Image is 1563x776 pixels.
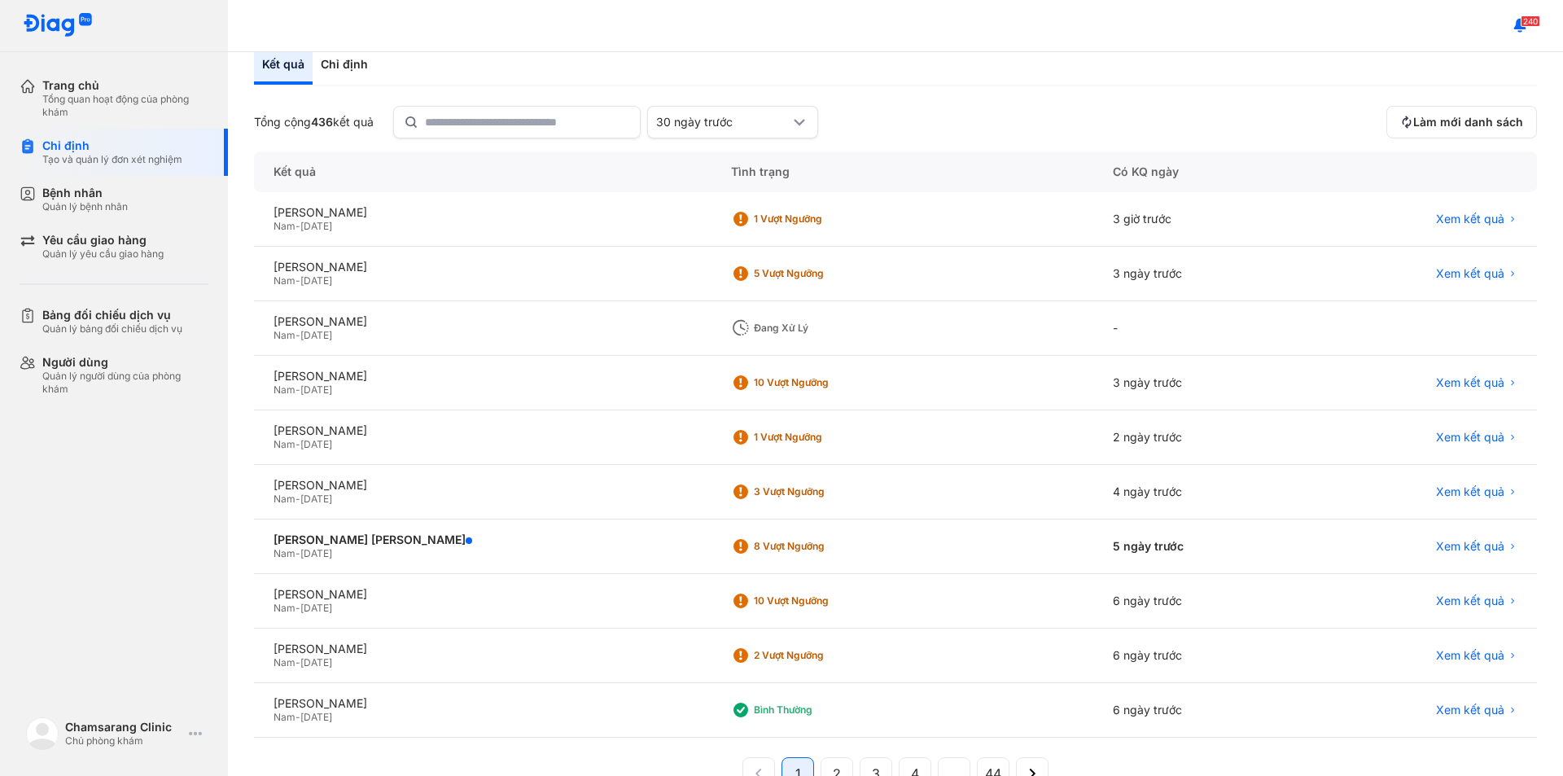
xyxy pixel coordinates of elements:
span: [DATE] [300,547,332,559]
div: Kết quả [254,47,313,85]
div: Bảng đối chiếu dịch vụ [42,308,182,322]
div: Tổng cộng kết quả [254,115,374,129]
span: [DATE] [300,220,332,232]
div: 1 Vượt ngưỡng [754,431,884,444]
span: [DATE] [300,493,332,505]
span: [DATE] [300,602,332,614]
div: Bình thường [754,704,884,717]
span: Xem kết quả [1436,375,1504,390]
span: - [296,384,300,396]
div: 6 ngày trước [1093,629,1305,683]
div: Tạo và quản lý đơn xét nghiệm [42,153,182,166]
span: Nam [274,329,296,341]
div: [PERSON_NAME] [274,696,692,711]
span: [DATE] [300,274,332,287]
div: 5 Vượt ngưỡng [754,267,884,280]
div: Người dùng [42,355,208,370]
div: 6 ngày trước [1093,683,1305,738]
span: - [296,274,300,287]
span: - [296,329,300,341]
div: 2 Vượt ngưỡng [754,649,884,662]
div: 10 Vượt ngưỡng [754,376,884,389]
span: - [296,220,300,232]
img: logo [26,717,59,750]
div: Tổng quan hoạt động của phòng khám [42,93,208,119]
span: Nam [274,547,296,559]
div: 2 ngày trước [1093,410,1305,465]
span: Xem kết quả [1436,539,1504,554]
span: - [296,656,300,669]
span: Xem kết quả [1436,484,1504,499]
span: Xem kết quả [1436,594,1504,608]
span: - [296,438,300,450]
span: Làm mới danh sách [1413,115,1523,129]
span: - [296,493,300,505]
div: Quản lý yêu cầu giao hàng [42,248,164,261]
span: [DATE] [300,329,332,341]
div: Có KQ ngày [1093,151,1305,192]
span: [DATE] [300,656,332,669]
div: Kết quả [254,151,711,192]
div: [PERSON_NAME] [274,642,692,656]
div: Chỉ định [313,47,376,85]
div: 3 ngày trước [1093,247,1305,301]
div: [PERSON_NAME] [274,478,692,493]
div: 10 Vượt ngưỡng [754,594,884,607]
div: 3 Vượt ngưỡng [754,485,884,498]
div: [PERSON_NAME] [274,260,692,274]
div: Quản lý bệnh nhân [42,200,128,213]
span: Nam [274,602,296,614]
div: 3 giờ trước [1093,192,1305,247]
span: Nam [274,438,296,450]
div: 4 ngày trước [1093,465,1305,520]
button: Làm mới danh sách [1386,106,1537,138]
div: 5 ngày trước [1093,520,1305,574]
div: Quản lý người dùng của phòng khám [42,370,208,396]
span: Nam [274,656,296,669]
span: 240 [1521,15,1540,27]
span: Nam [274,220,296,232]
div: 1 Vượt ngưỡng [754,213,884,226]
div: 3 ngày trước [1093,356,1305,410]
span: Nam [274,493,296,505]
div: Đang xử lý [754,322,884,335]
img: logo [23,13,93,38]
div: [PERSON_NAME] [274,314,692,329]
span: [DATE] [300,438,332,450]
div: Chỉ định [42,138,182,153]
span: Nam [274,711,296,723]
div: Chủ phòng khám [65,734,182,748]
span: [DATE] [300,384,332,396]
span: Xem kết quả [1436,430,1504,445]
div: Tình trạng [711,151,1094,192]
div: [PERSON_NAME] [274,205,692,220]
span: Nam [274,274,296,287]
span: [DATE] [300,711,332,723]
div: 30 ngày trước [656,115,790,129]
span: 436 [311,115,333,129]
div: 8 Vượt ngưỡng [754,540,884,553]
div: Chamsarang Clinic [65,720,182,734]
div: 6 ngày trước [1093,574,1305,629]
div: Quản lý bảng đối chiếu dịch vụ [42,322,182,335]
div: [PERSON_NAME] [PERSON_NAME] [274,533,692,547]
div: [PERSON_NAME] [274,587,692,602]
div: [PERSON_NAME] [274,423,692,438]
span: Xem kết quả [1436,703,1504,717]
div: Bệnh nhân [42,186,128,200]
span: - [296,547,300,559]
div: - [1093,301,1305,356]
span: - [296,602,300,614]
span: Xem kết quả [1436,212,1504,226]
span: - [296,711,300,723]
div: Yêu cầu giao hàng [42,233,164,248]
span: Xem kết quả [1436,266,1504,281]
span: Nam [274,384,296,396]
span: Xem kết quả [1436,648,1504,663]
div: [PERSON_NAME] [274,369,692,384]
div: Trang chủ [42,78,208,93]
